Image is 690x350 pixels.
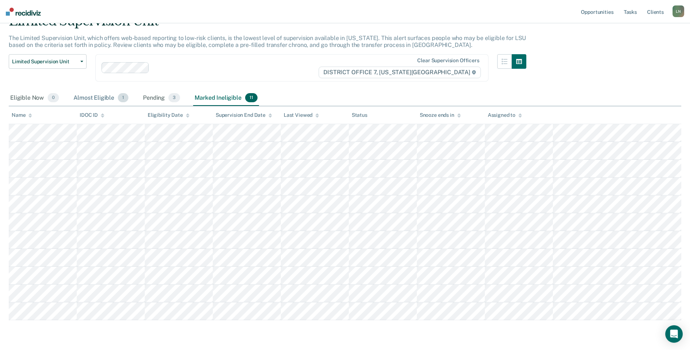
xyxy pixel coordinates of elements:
span: 3 [168,93,180,103]
div: Last Viewed [284,112,319,118]
div: Marked Ineligible11 [193,90,259,106]
div: Status [352,112,367,118]
span: 11 [245,93,258,103]
div: Limited Supervision Unit [9,14,526,35]
button: Limited Supervision Unit [9,54,87,69]
span: 0 [48,93,59,103]
div: Eligible Now0 [9,90,60,106]
div: Name [12,112,32,118]
div: L N [673,5,684,17]
div: Open Intercom Messenger [665,325,683,343]
img: Recidiviz [6,8,41,16]
div: IDOC ID [80,112,104,118]
div: Almost Eligible1 [72,90,130,106]
span: Limited Supervision Unit [12,59,77,65]
span: 1 [118,93,128,103]
div: Supervision End Date [216,112,272,118]
div: Assigned to [488,112,522,118]
div: Snooze ends in [420,112,461,118]
button: LN [673,5,684,17]
div: Clear supervision officers [417,57,479,64]
span: DISTRICT OFFICE 7, [US_STATE][GEOGRAPHIC_DATA] [319,67,480,78]
div: Eligibility Date [148,112,190,118]
div: Pending3 [141,90,182,106]
p: The Limited Supervision Unit, which offers web-based reporting to low-risk clients, is the lowest... [9,35,526,48]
